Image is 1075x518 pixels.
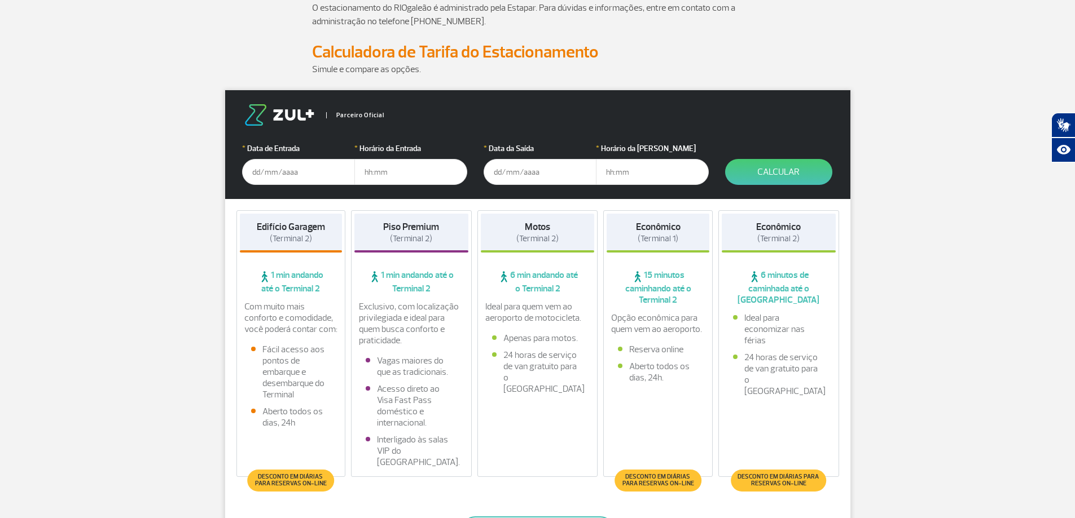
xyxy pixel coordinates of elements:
span: (Terminal 2) [516,233,559,244]
li: Fácil acesso aos pontos de embarque e desembarque do Terminal [251,344,331,400]
li: Aberto todos os dias, 24h. [618,361,698,383]
li: Acesso direto ao Visa Fast Pass doméstico e internacional. [366,383,457,428]
strong: Econômico [756,221,801,233]
span: 1 min andando até o Terminal 2 [240,269,343,294]
li: 24 horas de serviço de van gratuito para o [GEOGRAPHIC_DATA] [492,349,583,395]
li: Interligado às salas VIP do [GEOGRAPHIC_DATA]. [366,434,457,468]
span: Parceiro Oficial [326,112,384,118]
label: Data da Saída [484,143,596,154]
label: Data de Entrada [242,143,355,154]
p: Opção econômica para quem vem ao aeroporto. [611,312,705,335]
span: 6 min andando até o Terminal 2 [481,269,595,294]
li: Apenas para motos. [492,333,583,344]
input: hh:mm [596,159,709,185]
strong: Piso Premium [383,221,439,233]
span: (Terminal 2) [757,233,800,244]
span: (Terminal 1) [638,233,678,244]
span: (Terminal 2) [390,233,432,244]
div: Plugin de acessibilidade da Hand Talk. [1051,113,1075,162]
span: Desconto em diárias para reservas on-line [253,473,328,487]
span: (Terminal 2) [270,233,312,244]
input: dd/mm/aaaa [484,159,596,185]
span: Desconto em diárias para reservas on-line [620,473,695,487]
button: Abrir tradutor de língua de sinais. [1051,113,1075,138]
li: 24 horas de serviço de van gratuito para o [GEOGRAPHIC_DATA] [733,352,824,397]
li: Reserva online [618,344,698,355]
h2: Calculadora de Tarifa do Estacionamento [312,42,764,63]
strong: Edifício Garagem [257,221,325,233]
li: Aberto todos os dias, 24h [251,406,331,428]
button: Abrir recursos assistivos. [1051,138,1075,162]
strong: Motos [525,221,550,233]
p: Ideal para quem vem ao aeroporto de motocicleta. [485,301,590,324]
p: Com muito mais conforto e comodidade, você poderá contar com: [244,301,338,335]
p: Exclusivo, com localização privilegiada e ideal para quem busca conforto e praticidade. [359,301,464,346]
li: Ideal para economizar nas férias [733,312,824,346]
span: 1 min andando até o Terminal 2 [354,269,468,294]
strong: Econômico [636,221,681,233]
p: Simule e compare as opções. [312,63,764,76]
input: dd/mm/aaaa [242,159,355,185]
input: hh:mm [354,159,467,185]
li: Vagas maiores do que as tradicionais. [366,355,457,378]
img: logo-zul.png [242,104,317,126]
label: Horário da Entrada [354,143,467,154]
label: Horário da [PERSON_NAME] [596,143,709,154]
button: Calcular [725,159,832,185]
span: 6 minutos de caminhada até o [GEOGRAPHIC_DATA] [722,269,836,306]
span: 15 minutos caminhando até o Terminal 2 [607,269,709,306]
p: O estacionamento do RIOgaleão é administrado pela Estapar. Para dúvidas e informações, entre em c... [312,1,764,28]
span: Desconto em diárias para reservas on-line [736,473,820,487]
